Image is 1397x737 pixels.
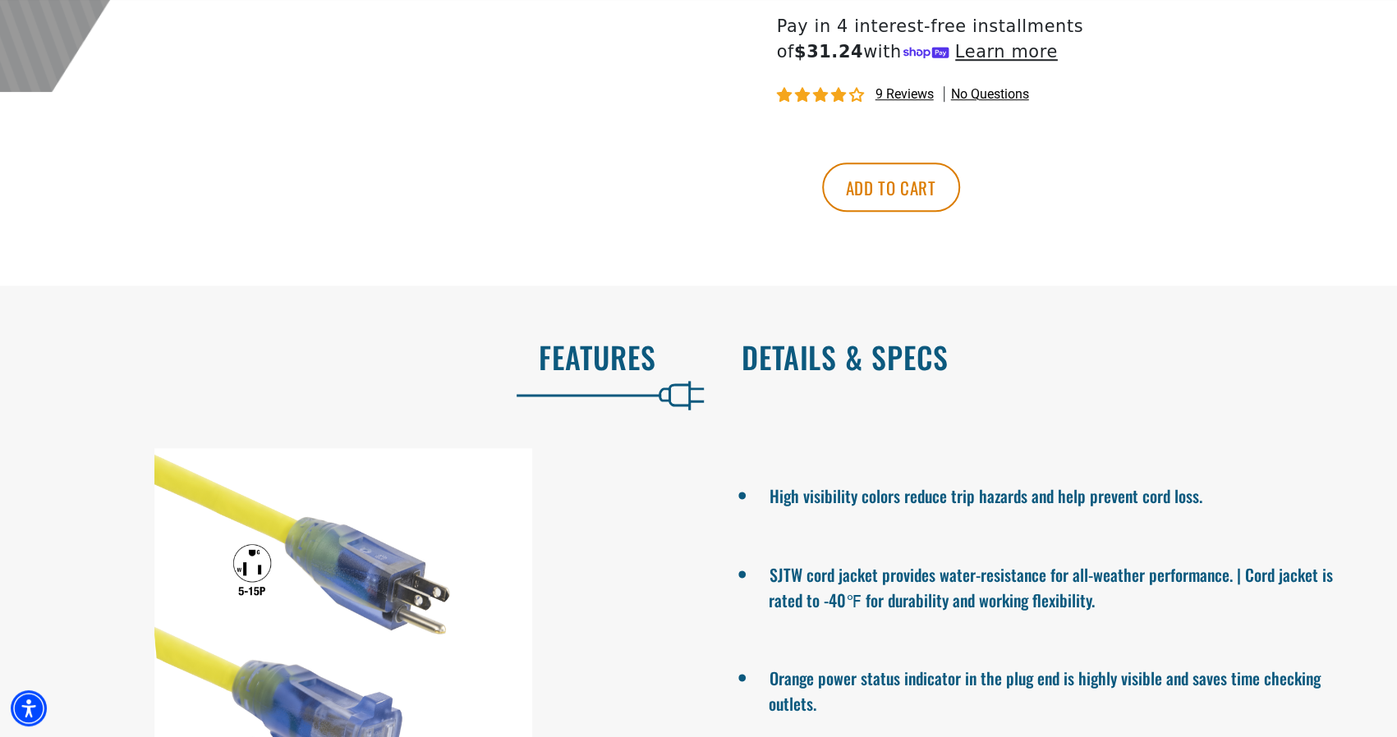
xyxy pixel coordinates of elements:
li: SJTW cord jacket provides water-resistance for all-weather performance. | Cord jacket is rated to... [769,558,1340,612]
li: High visibility colors reduce trip hazards and help prevent cord loss. [769,479,1340,509]
li: Orange power status indicator in the plug end is highly visible and saves time checking outlets. [769,661,1340,716]
div: Accessibility Menu [11,690,47,726]
h2: Details & Specs [742,340,1363,374]
span: 9 reviews [875,86,934,102]
h2: Features [34,340,656,374]
span: 4.00 stars [777,88,867,103]
span: No questions [951,85,1029,103]
button: Add to cart [822,163,960,212]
